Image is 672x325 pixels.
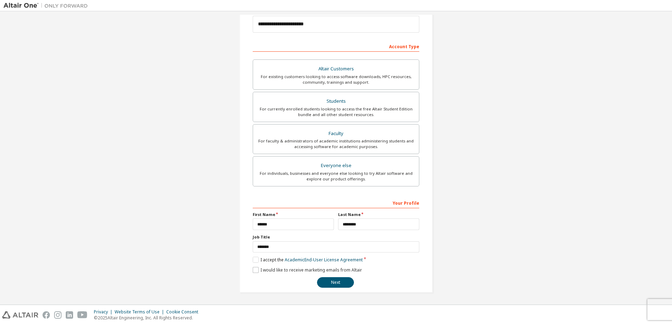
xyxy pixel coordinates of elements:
div: Everyone else [257,161,415,171]
p: © 2025 Altair Engineering, Inc. All Rights Reserved. [94,315,202,321]
button: Next [317,277,354,288]
div: Altair Customers [257,64,415,74]
img: linkedin.svg [66,311,73,319]
img: facebook.svg [43,311,50,319]
div: Website Terms of Use [115,309,166,315]
label: I accept the [253,257,363,263]
div: Faculty [257,129,415,139]
a: Academic End-User License Agreement [285,257,363,263]
div: Your Profile [253,197,419,208]
img: instagram.svg [54,311,62,319]
label: First Name [253,212,334,217]
div: Cookie Consent [166,309,202,315]
img: altair_logo.svg [2,311,38,319]
label: Job Title [253,234,419,240]
img: youtube.svg [77,311,88,319]
div: Students [257,96,415,106]
div: Privacy [94,309,115,315]
img: Altair One [4,2,91,9]
label: Last Name [338,212,419,217]
div: For individuals, businesses and everyone else looking to try Altair software and explore our prod... [257,171,415,182]
div: For existing customers looking to access software downloads, HPC resources, community, trainings ... [257,74,415,85]
div: For currently enrolled students looking to access the free Altair Student Edition bundle and all ... [257,106,415,117]
div: Account Type [253,40,419,52]
label: I would like to receive marketing emails from Altair [253,267,362,273]
div: For faculty & administrators of academic institutions administering students and accessing softwa... [257,138,415,149]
